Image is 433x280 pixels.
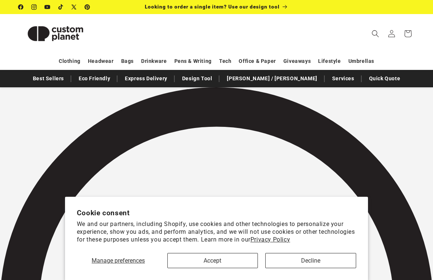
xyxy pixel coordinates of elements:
[239,55,276,68] a: Office & Paper
[318,55,341,68] a: Lifestyle
[16,14,95,53] a: Custom Planet
[59,55,81,68] a: Clothing
[77,253,160,268] button: Manage preferences
[178,72,216,85] a: Design Tool
[265,253,356,268] button: Decline
[92,257,145,264] span: Manage preferences
[367,26,383,42] summary: Search
[18,17,92,50] img: Custom Planet
[348,55,374,68] a: Umbrellas
[219,55,231,68] a: Tech
[77,220,356,243] p: We and our partners, including Shopify, use cookies and other technologies to personalize your ex...
[328,72,358,85] a: Services
[174,55,212,68] a: Pens & Writing
[167,253,258,268] button: Accept
[121,55,134,68] a: Bags
[283,55,311,68] a: Giveaways
[75,72,114,85] a: Eco Friendly
[141,55,167,68] a: Drinkware
[77,209,356,217] h2: Cookie consent
[250,236,290,243] a: Privacy Policy
[223,72,321,85] a: [PERSON_NAME] / [PERSON_NAME]
[121,72,171,85] a: Express Delivery
[29,72,68,85] a: Best Sellers
[145,4,280,10] span: Looking to order a single item? Use our design tool
[88,55,114,68] a: Headwear
[365,72,404,85] a: Quick Quote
